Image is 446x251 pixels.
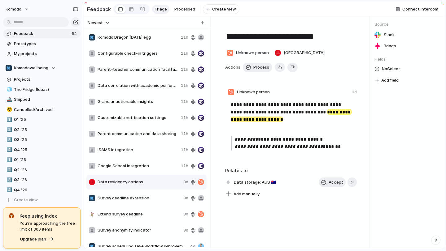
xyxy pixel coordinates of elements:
span: You're approaching the free limit of 300 items [20,220,75,232]
button: Delete [287,63,298,72]
button: 1️⃣ [6,157,12,163]
span: 64 [72,31,78,37]
span: Data residency options [98,179,181,185]
span: Survey scheduling save workflow improvements [98,243,188,249]
span: 11h [181,50,188,57]
button: 2️⃣ [6,127,12,133]
div: 🚢 [7,96,11,103]
span: Shipped [14,96,78,103]
span: 11h [181,131,188,137]
button: Add manually [223,190,262,198]
span: Prototypes [14,41,78,47]
a: 2️⃣Q2 '26 [3,165,81,175]
span: Komodowellbeing [14,65,48,71]
button: Komodo [3,4,32,14]
span: Parent–teacher communication facilitation [98,66,178,73]
span: Customizable notification settings [98,115,178,121]
span: Komodo [6,6,21,12]
span: 3d [183,195,188,201]
div: 2️⃣ [7,166,11,173]
span: Source [374,21,439,28]
a: 1️⃣Q1 '26 [3,155,81,164]
span: 3d [183,227,188,233]
div: 1️⃣ [7,156,11,164]
button: Unknown person [225,48,270,58]
span: Q1 '26 [14,157,78,163]
span: Q3 '25 [14,137,78,143]
span: Accept [329,179,343,185]
span: Q3 '26 [14,177,78,183]
a: ☣️Cancelled/Archived [3,105,81,114]
button: 3️⃣ [6,177,12,183]
button: Process [243,63,272,72]
span: Newest [88,20,103,26]
span: 4d [190,243,195,249]
div: ☣️ [7,106,11,113]
span: Add field [381,77,399,83]
span: 11h [181,115,188,121]
span: Unknown person [237,89,270,95]
button: Add field [374,76,400,84]
button: Create view [203,4,239,14]
span: Q2 '25 [14,127,78,133]
span: Extend survey deadline [98,211,181,217]
a: 4️⃣Q4 '25 [3,145,81,155]
span: Survey anonymity indicator [98,227,181,233]
button: Accept [319,177,346,187]
a: Triage [152,5,169,14]
span: Fields [374,56,439,62]
h3: Relates to [225,167,357,174]
span: [GEOGRAPHIC_DATA] [284,50,325,56]
span: Data storage: AUS 🇦🇺 [232,178,278,187]
div: 3️⃣ [7,136,11,143]
span: 11h [181,147,188,153]
a: Processed [172,5,198,14]
span: No Select [382,65,400,73]
a: 1️⃣Q1 '25 [3,115,81,124]
span: Granular actionable insights [98,99,178,105]
button: 3️⃣ [6,137,12,143]
button: ☣️ [6,107,12,113]
div: 4️⃣ [7,146,11,153]
span: 3d ago [384,43,396,49]
span: Slack [384,32,395,38]
span: 11h [181,163,188,169]
span: 11h [181,99,188,105]
span: 11h [181,34,188,40]
span: ISAMS integration [98,147,178,153]
span: Data correlation with academic performance and attendance [98,83,178,89]
a: 3️⃣Q3 '26 [3,175,81,185]
span: Q1 '25 [14,117,78,123]
div: 🧊The Fridge (Ideas) [3,85,81,94]
div: 1️⃣ [7,116,11,123]
span: Create view [212,6,236,12]
button: 4️⃣ [6,187,12,193]
span: Q4 '25 [14,147,78,153]
span: Configurable check-in triggers [98,50,178,57]
div: 2️⃣ [7,126,11,133]
span: Upgrade plan [20,236,46,242]
button: [GEOGRAPHIC_DATA] [273,48,326,58]
div: 🧊 [7,86,11,93]
span: 3d [183,211,188,217]
a: 4️⃣Q4 '26 [3,185,81,195]
span: Triage [155,6,167,12]
span: Feedback [14,31,70,37]
span: Q2 '26 [14,167,78,173]
button: Upgrade plan [18,235,56,244]
div: 3️⃣Q3 '25 [3,135,81,144]
a: 🚢Shipped [3,95,81,104]
span: 11h [181,66,188,73]
span: Projects [14,76,78,83]
span: 11h [181,83,188,89]
div: 2️⃣Q2 '25 [3,125,81,134]
h2: Feedback [87,6,111,13]
span: Actions [225,64,240,70]
a: My projects [3,49,81,58]
a: Prototypes [3,39,81,49]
